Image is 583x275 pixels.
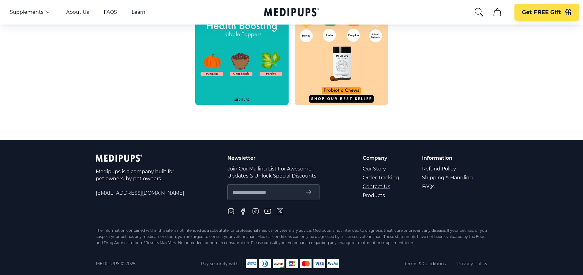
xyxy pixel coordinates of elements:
p: Medipups is a company built for pet owners, by pet owners. [96,168,175,182]
a: About Us [66,9,89,15]
span: Medipups © 2025 [96,261,136,267]
a: FAQS [104,9,117,15]
a: Products [363,191,400,200]
span: Get FREE Gift [522,9,561,16]
div: The information contained within this site is not intended as a substitute for professional medic... [96,227,488,246]
a: Learn [132,9,145,15]
a: Shipping & Handling [422,173,474,182]
a: FAQs [422,182,474,191]
button: Get FREE Gift [514,4,579,21]
a: Privacy Policy [457,261,488,267]
a: Our Story [363,164,400,173]
a: Refund Policy [422,164,474,173]
img: https://www.instagram.com/p/CnS23E_v87W [195,11,289,105]
p: Company [363,155,400,162]
p: Information [422,155,474,162]
a: Medipups [264,6,319,19]
a: Contact Us [363,182,400,191]
p: Join Our Mailing List For Awesome Updates & Unlock Special Discounts! [227,165,320,179]
a: Terms & Conditions [404,261,446,267]
button: Supplements [10,9,51,16]
button: search [474,7,484,17]
button: cart [490,5,505,20]
p: Newsletter [227,155,320,162]
a: Order Tracking [363,173,400,182]
img: https://www.instagram.com/p/CniZkQCpC8Y [295,11,388,105]
span: Supplements [10,9,43,15]
span: Pay securely with [201,261,238,267]
span: [EMAIL_ADDRESS][DOMAIN_NAME] [96,189,184,197]
img: payment methods [246,259,339,268]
